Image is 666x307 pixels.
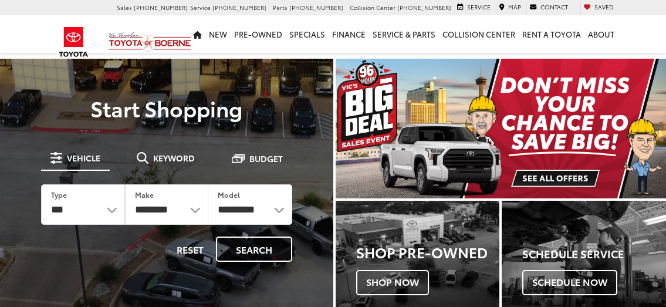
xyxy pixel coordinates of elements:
span: [PHONE_NUMBER] [212,3,266,12]
a: My Saved Vehicles [580,3,617,13]
img: Vic Vaughan Toyota of Boerne [108,32,192,52]
span: Parts [273,3,288,12]
a: Collision Center [439,15,519,53]
h3: Shop Pre-Owned [356,244,500,259]
a: Rent a Toyota [519,15,584,53]
span: Schedule Now [522,270,617,295]
a: Finance [329,15,369,53]
span: Service [467,2,491,11]
button: Search [216,237,292,262]
span: Collision Center [350,3,395,12]
a: Home [190,15,205,53]
label: Model [218,190,240,200]
a: Map [496,3,524,13]
span: [PHONE_NUMBER] [134,3,188,12]
span: Budget [249,154,283,163]
span: Shop Now [356,270,429,295]
span: Keyword [153,154,195,162]
p: Start Shopping [25,96,309,120]
span: Sales [117,3,132,12]
span: Vehicle [67,154,100,162]
a: Contact [526,3,571,13]
span: Service [190,3,211,12]
label: Make [135,190,154,200]
a: New [205,15,231,53]
label: Type [51,190,67,200]
a: Pre-Owned [231,15,286,53]
span: Map [508,2,521,11]
span: [PHONE_NUMBER] [397,3,451,12]
span: Saved [594,2,614,11]
h4: Schedule Service [522,248,666,260]
span: Contact [540,2,568,11]
img: Toyota [52,23,96,61]
a: About [584,15,618,53]
button: Reset [167,237,214,262]
a: Service & Parts: Opens in a new tab [369,15,439,53]
a: Specials [286,15,329,53]
span: [PHONE_NUMBER] [289,3,343,12]
a: Service [454,3,493,13]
